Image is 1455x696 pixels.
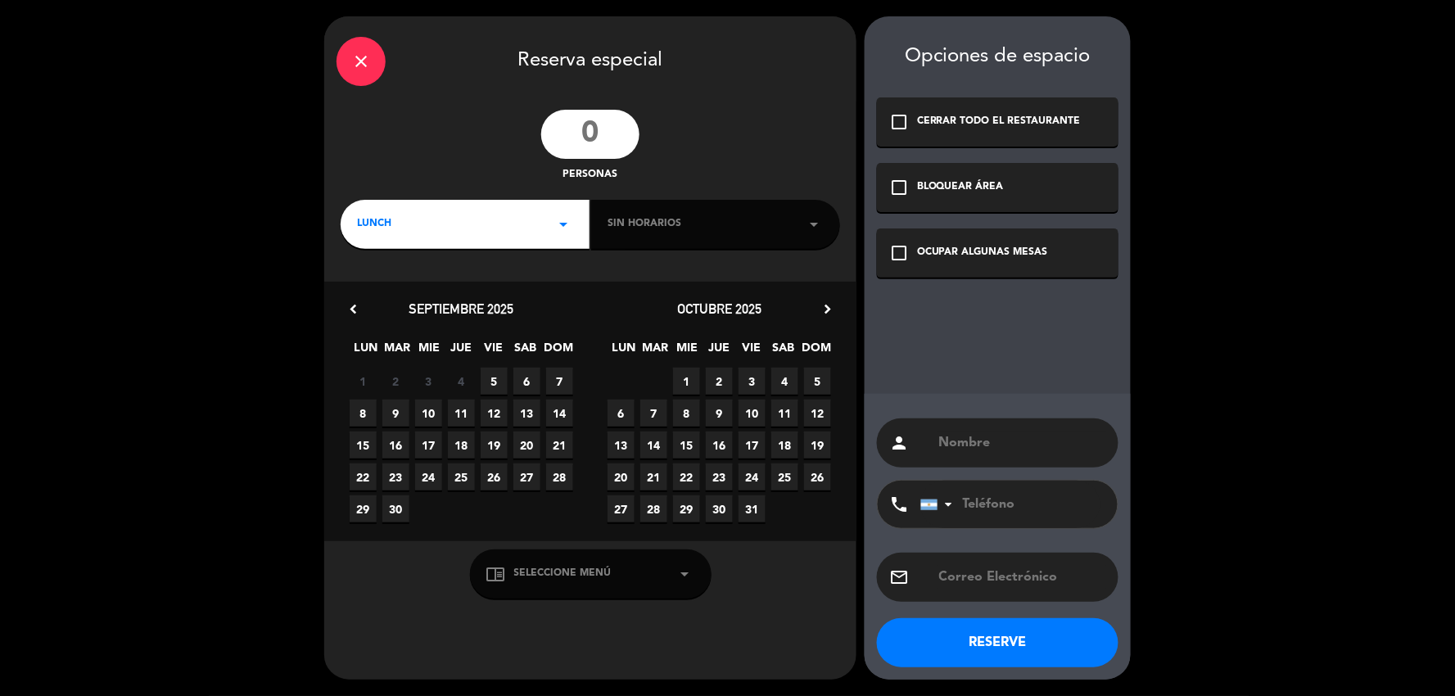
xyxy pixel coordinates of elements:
[486,564,506,584] i: chrome_reader_mode
[324,16,856,102] div: Reserva especial
[739,495,766,522] span: 31
[416,338,443,365] span: MIE
[877,45,1118,69] div: Opciones de espacio
[889,567,909,587] i: email
[706,432,733,459] span: 16
[771,400,798,427] span: 11
[804,432,831,459] span: 19
[481,368,508,395] span: 5
[415,463,442,490] span: 24
[563,167,618,183] span: personas
[673,432,700,459] span: 15
[770,338,797,365] span: SAB
[674,338,701,365] span: MIE
[554,215,573,234] i: arrow_drop_down
[608,432,635,459] span: 13
[917,179,1004,196] div: BLOQUEAR ÁREA
[608,216,681,233] span: Sin horarios
[610,338,637,365] span: LUN
[739,463,766,490] span: 24
[481,400,508,427] span: 12
[819,301,836,318] i: chevron_right
[357,216,391,233] span: LUNCH
[640,432,667,459] span: 14
[384,338,411,365] span: MAR
[514,566,612,582] span: Seleccione Menú
[706,495,733,522] span: 30
[608,495,635,522] span: 27
[415,400,442,427] span: 10
[382,432,409,459] span: 16
[512,338,539,365] span: SAB
[738,338,765,365] span: VIE
[739,432,766,459] span: 17
[448,432,475,459] span: 18
[640,495,667,522] span: 28
[920,481,1100,528] input: Teléfono
[802,338,829,365] span: DOM
[351,52,371,71] i: close
[382,368,409,395] span: 2
[513,463,540,490] span: 27
[804,215,824,234] i: arrow_drop_down
[546,400,573,427] span: 14
[938,432,1106,454] input: Nombre
[640,400,667,427] span: 7
[345,301,362,318] i: chevron_left
[409,301,514,317] span: septiembre 2025
[546,368,573,395] span: 7
[546,432,573,459] span: 21
[448,400,475,427] span: 11
[640,463,667,490] span: 21
[889,495,909,514] i: phone
[350,463,377,490] span: 22
[917,114,1081,130] div: CERRAR TODO EL RESTAURANTE
[938,566,1106,589] input: Correo Electrónico
[917,245,1048,261] div: OCUPAR ALGUNAS MESAS
[771,368,798,395] span: 4
[673,368,700,395] span: 1
[771,432,798,459] span: 18
[804,400,831,427] span: 12
[804,463,831,490] span: 26
[889,243,909,263] i: check_box_outline_blank
[541,110,639,159] input: 0
[673,463,700,490] span: 22
[350,432,377,459] span: 15
[877,618,1118,667] button: RESERVE
[739,400,766,427] span: 10
[706,368,733,395] span: 2
[608,463,635,490] span: 20
[771,463,798,490] span: 25
[415,432,442,459] span: 17
[706,463,733,490] span: 23
[448,368,475,395] span: 4
[544,338,571,365] span: DOM
[673,400,700,427] span: 8
[546,463,573,490] span: 28
[350,368,377,395] span: 1
[804,368,831,395] span: 5
[350,400,377,427] span: 8
[352,338,379,365] span: LUN
[513,400,540,427] span: 13
[480,338,507,365] span: VIE
[350,495,377,522] span: 29
[415,368,442,395] span: 3
[448,338,475,365] span: JUE
[673,495,700,522] span: 29
[676,564,695,584] i: arrow_drop_down
[889,112,909,132] i: check_box_outline_blank
[642,338,669,365] span: MAR
[448,463,475,490] span: 25
[513,368,540,395] span: 6
[889,433,909,453] i: person
[921,481,959,527] div: Argentina: +54
[677,301,761,317] span: octubre 2025
[481,432,508,459] span: 19
[513,432,540,459] span: 20
[481,463,508,490] span: 26
[889,178,909,197] i: check_box_outline_blank
[382,463,409,490] span: 23
[382,400,409,427] span: 9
